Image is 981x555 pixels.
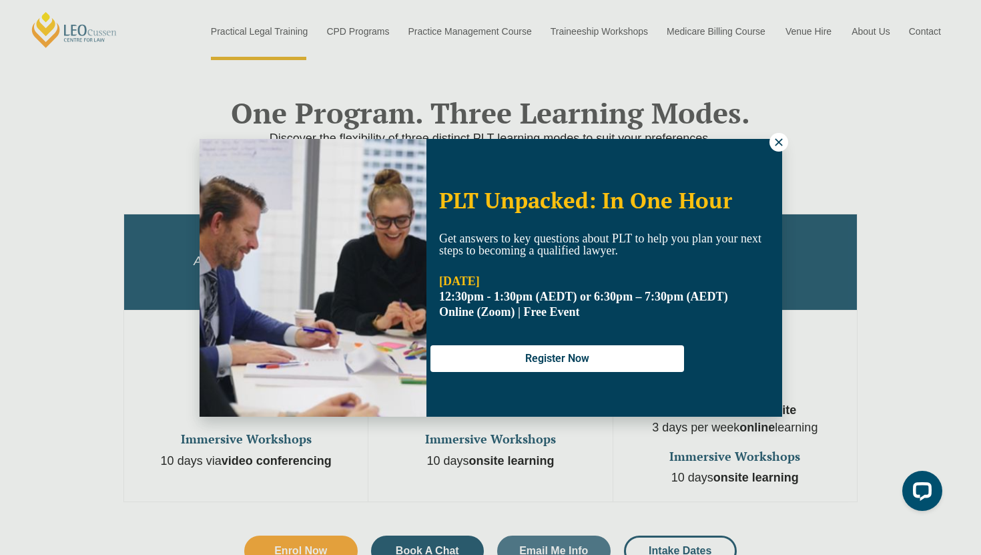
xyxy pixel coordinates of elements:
button: Register Now [430,345,684,372]
span: Online (Zoom) | Free Event [439,305,580,319]
button: Close [769,133,788,152]
span: PLT Unpacked: In One Hour [439,186,732,214]
span: Get answers to key questions about PLT to help you plan your next steps to becoming a qualified l... [439,232,761,257]
strong: 12:30pm - 1:30pm (AEDT) or 6:30pm – 7:30pm (AEDT) [439,290,728,303]
iframe: LiveChat chat widget [892,466,948,522]
strong: [DATE] [439,274,480,288]
img: Woman in yellow blouse holding folders looking to the right and smiling [200,139,426,417]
